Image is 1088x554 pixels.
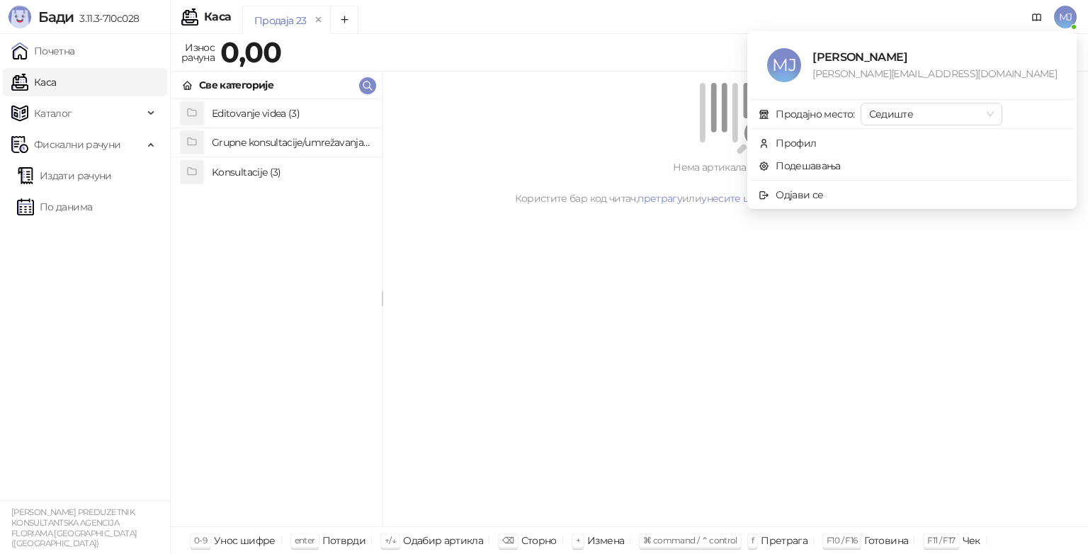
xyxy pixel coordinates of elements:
div: Профил [776,135,816,151]
span: ⌘ command / ⌃ control [643,535,737,545]
button: Add tab [330,6,358,34]
span: F11 / F17 [927,535,955,545]
div: [PERSON_NAME] [812,48,1057,66]
h4: Editovanje videa (3) [212,102,370,125]
button: remove [310,14,328,26]
span: 3.11.3-710c028 [74,12,139,25]
a: Документација [1026,6,1048,28]
span: ⌫ [502,535,514,545]
h4: Grupne konsultacije/umrežavanja/obuke (2) [212,131,370,154]
span: MJ [767,48,801,82]
div: grid [171,99,382,526]
div: Продајно место: [776,106,854,122]
a: Почетна [11,37,75,65]
span: Фискални рачуни [34,130,120,159]
div: Продаја 23 [254,13,307,28]
strong: 0,00 [220,35,281,69]
div: Каса [204,11,231,23]
div: Све категорије [199,77,273,93]
small: [PERSON_NAME] PREDUZETNIK KONSULTANTSKA AGENCIJA FLORIAMA [GEOGRAPHIC_DATA] ([GEOGRAPHIC_DATA]) [11,507,137,548]
img: Logo [8,6,31,28]
h4: Konsultacije (3) [212,161,370,183]
span: f [752,535,754,545]
a: Подешавања [759,159,841,172]
a: Каса [11,68,56,96]
div: Одабир артикла [403,531,483,550]
a: унесите шифру [701,192,778,205]
div: Унос шифре [214,531,276,550]
span: F10 / F16 [827,535,857,545]
a: Издати рачуни [17,162,112,190]
div: Претрага [761,531,807,550]
span: enter [295,535,315,545]
span: MJ [1054,6,1077,28]
div: [PERSON_NAME][EMAIL_ADDRESS][DOMAIN_NAME] [812,66,1057,81]
div: Чек [963,531,980,550]
span: ↑/↓ [385,535,396,545]
a: По данима [17,193,92,221]
div: Измена [587,531,624,550]
div: Сторно [521,531,557,550]
span: + [576,535,580,545]
div: Потврди [322,531,366,550]
span: Каталог [34,99,72,128]
span: 0-9 [194,535,207,545]
div: Одјави се [776,187,823,203]
div: Нема артикала на рачуну. Користите бар код читач, или како бисте додали артикле на рачун. [399,159,1071,206]
span: Бади [38,9,74,26]
span: Седиште [869,103,994,125]
div: Готовина [864,531,908,550]
div: Износ рачуна [178,38,217,67]
a: претрагу [637,192,682,205]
